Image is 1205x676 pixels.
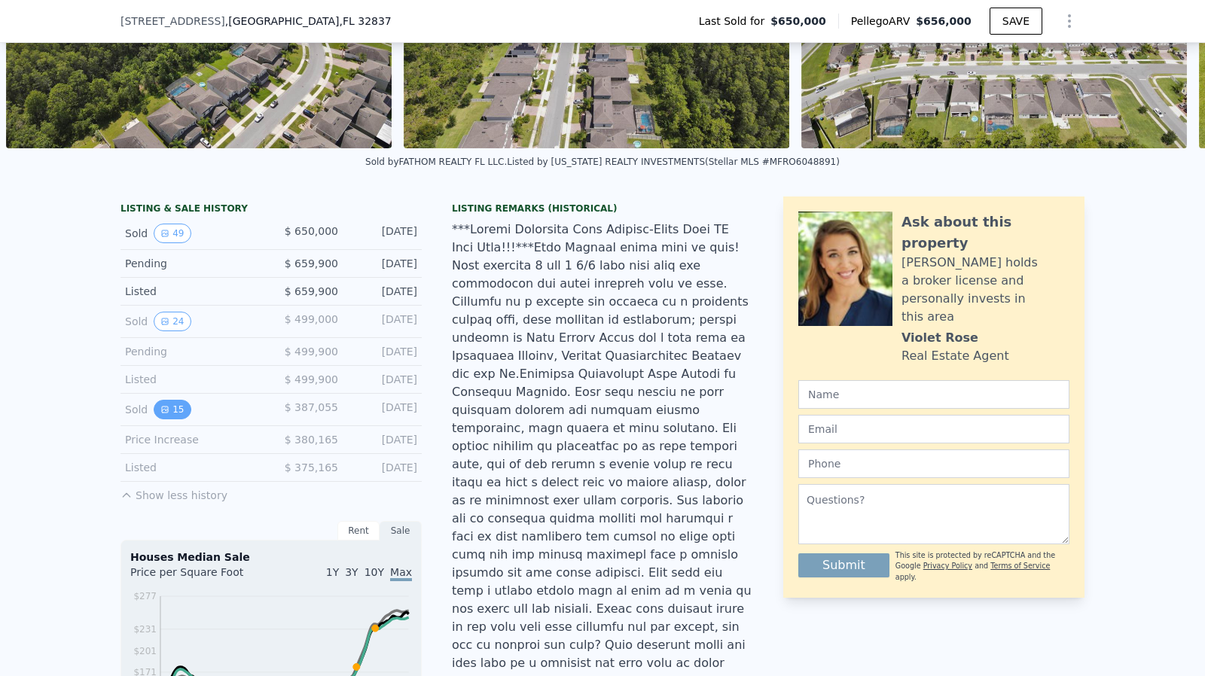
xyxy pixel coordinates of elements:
div: Listed [125,372,259,387]
div: [DATE] [350,344,417,359]
a: Terms of Service [990,562,1050,570]
span: Pellego ARV [851,14,917,29]
span: 10Y [365,566,384,578]
div: This site is protected by reCAPTCHA and the Google and apply. [895,550,1069,583]
div: Pending [125,344,259,359]
span: $ 499,000 [285,313,338,325]
div: Sold [125,400,259,419]
button: SAVE [990,8,1042,35]
span: $ 499,900 [285,373,338,385]
div: Price Increase [125,432,259,447]
div: [DATE] [350,460,417,475]
button: Show less history [120,482,227,503]
div: Sold by FATHOM REALTY FL LLC . [365,157,507,167]
div: Listed [125,284,259,299]
input: Email [798,415,1069,443]
span: , FL 32837 [339,15,391,27]
div: Sale [380,521,422,540]
a: Privacy Policy [923,562,972,570]
span: $650,000 [770,14,826,29]
span: $ 650,000 [285,225,338,237]
span: $ 387,055 [285,401,338,413]
div: Ask about this property [901,212,1069,254]
span: [STREET_ADDRESS] [120,14,225,29]
input: Name [798,380,1069,409]
button: View historical data [154,312,191,331]
span: $ 659,900 [285,285,338,297]
span: $ 375,165 [285,461,338,474]
div: Real Estate Agent [901,347,1009,365]
button: View historical data [154,400,191,419]
tspan: $231 [133,624,157,635]
tspan: $277 [133,591,157,601]
div: Price per Square Foot [130,565,271,589]
div: Violet Rose [901,329,978,347]
div: [DATE] [350,312,417,331]
span: $ 499,900 [285,346,338,358]
button: Show Options [1054,6,1084,36]
span: $ 380,165 [285,434,338,446]
div: Listing Remarks (Historical) [452,202,753,215]
button: Submit [798,553,889,577]
span: $ 659,900 [285,257,338,269]
tspan: $201 [133,646,157,656]
div: Listed by [US_STATE] REALTY INVESTMENTS (Stellar MLS #MFRO6048891) [507,157,840,167]
div: [DATE] [350,284,417,299]
div: Rent [337,521,380,540]
div: [DATE] [350,432,417,447]
div: [DATE] [350,256,417,271]
div: [DATE] [350,400,417,419]
div: [DATE] [350,224,417,243]
span: $656,000 [916,15,972,27]
button: View historical data [154,224,191,243]
div: Houses Median Sale [130,550,412,565]
div: LISTING & SALE HISTORY [120,202,422,218]
span: 3Y [345,566,358,578]
div: [PERSON_NAME] holds a broker license and personally invests in this area [901,254,1069,326]
div: Pending [125,256,259,271]
div: Sold [125,224,259,243]
span: 1Y [326,566,339,578]
span: Max [390,566,412,581]
input: Phone [798,449,1069,478]
div: Sold [125,312,259,331]
span: , [GEOGRAPHIC_DATA] [225,14,392,29]
div: [DATE] [350,372,417,387]
div: Listed [125,460,259,475]
span: Last Sold for [699,14,771,29]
